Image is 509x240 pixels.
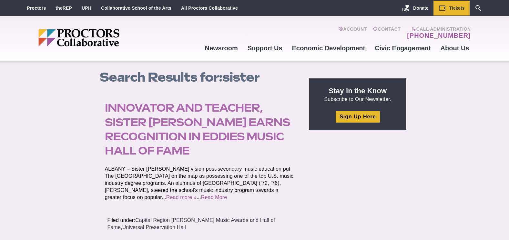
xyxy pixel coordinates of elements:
a: Contact [373,26,401,39]
a: About Us [436,39,474,57]
strong: Stay in the Know [329,87,387,95]
span: Donate [413,5,428,11]
a: Universal Preservation Hall [122,225,186,230]
p: Subscribe to Our Newsletter. [317,86,398,103]
p: ALBANY – Sister [PERSON_NAME] vision post-secondary music education put The [GEOGRAPHIC_DATA] on ... [105,165,295,201]
span: Call Administration [405,26,471,32]
a: Sign Up Here [336,111,380,122]
a: Innovator and teacher, Sister [PERSON_NAME] earns recognition in Eddies Music Hall of Fame [105,101,290,157]
a: Tickets [433,1,470,15]
a: Newsroom [200,39,242,57]
a: Account [339,26,367,39]
a: Civic Engagement [370,39,435,57]
a: All Proctors Collaborative [181,5,238,11]
a: Support Us [243,39,287,57]
a: Proctors [27,5,46,11]
a: theREP [56,5,72,11]
a: Capital Region [PERSON_NAME] Music Awards and Hall of Fame [107,217,275,230]
a: Donate [397,1,433,15]
a: [PHONE_NUMBER] [407,32,471,39]
a: Collaborative School of the Arts [101,5,171,11]
footer: Filed under: , [100,209,302,239]
a: UPH [82,5,91,11]
span: Search Results for: [100,69,222,85]
span: Tickets [449,5,465,11]
a: Search [470,1,487,15]
a: Read More [201,195,227,200]
a: Read more » [166,195,197,200]
img: Proctors logo [38,29,169,46]
h1: sister [100,70,302,85]
a: Economic Development [287,39,370,57]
